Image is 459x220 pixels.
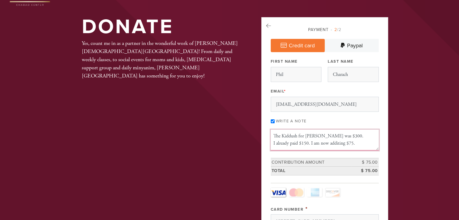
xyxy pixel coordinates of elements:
[271,167,352,175] td: Total
[325,39,379,52] a: Paypal
[276,119,307,124] label: Write a note
[331,27,341,32] span: /2
[305,206,308,212] span: This field is required.
[82,39,242,80] div: Yes, count me in as a partner in the wonderful work of [PERSON_NAME] [DEMOGRAPHIC_DATA][GEOGRAPHI...
[271,188,286,197] a: Visa
[271,158,352,167] td: Contribution Amount
[352,167,379,175] td: $ 75.00
[325,188,340,197] a: Discover
[271,89,286,94] label: Email
[289,188,304,197] a: MasterCard
[284,89,286,94] span: This field is required.
[271,207,304,212] label: Card Number
[334,27,337,32] span: 2
[307,188,322,197] a: Amex
[352,158,379,167] td: $ 75.00
[271,39,325,52] a: Credit card
[271,59,298,64] label: First Name
[328,59,354,64] label: Last Name
[271,27,379,33] div: Payment
[82,17,174,37] h1: Donate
